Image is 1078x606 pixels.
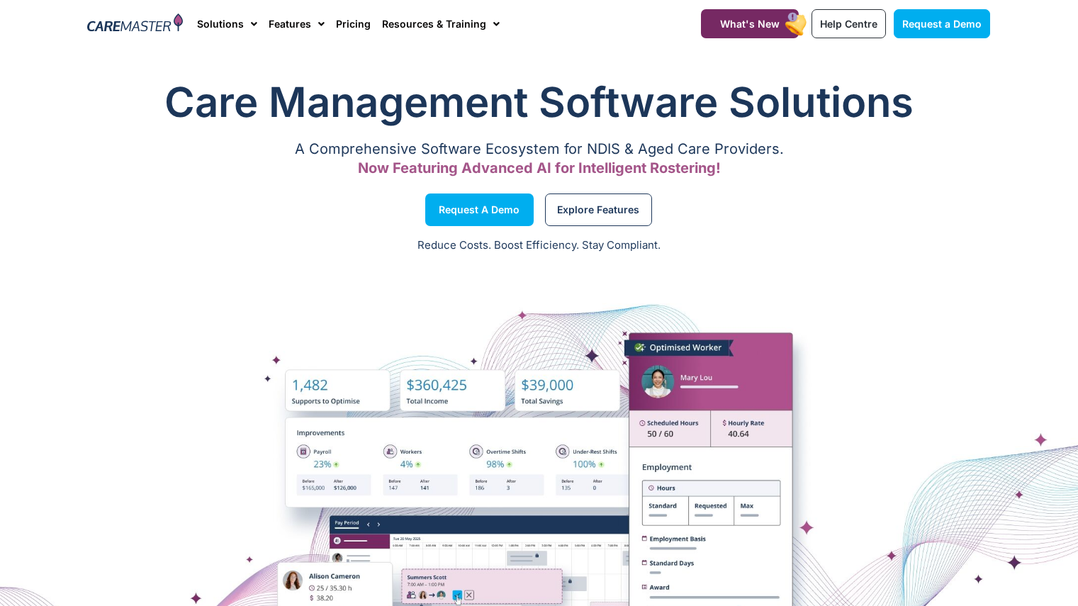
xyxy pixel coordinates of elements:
a: What's New [701,9,799,38]
a: Explore Features [545,193,652,226]
a: Help Centre [812,9,886,38]
p: A Comprehensive Software Ecosystem for NDIS & Aged Care Providers. [88,145,991,154]
span: What's New [720,18,780,30]
a: Request a Demo [894,9,990,38]
span: Request a Demo [439,206,520,213]
a: Request a Demo [425,193,534,226]
span: Now Featuring Advanced AI for Intelligent Rostering! [358,159,721,176]
span: Help Centre [820,18,877,30]
img: CareMaster Logo [87,13,183,35]
p: Reduce Costs. Boost Efficiency. Stay Compliant. [9,237,1069,254]
span: Explore Features [557,206,639,213]
span: Request a Demo [902,18,982,30]
h1: Care Management Software Solutions [88,74,991,130]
